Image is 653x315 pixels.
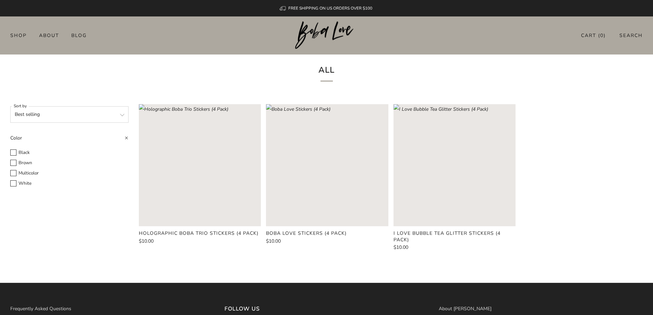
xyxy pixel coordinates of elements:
[394,230,516,243] a: I Love Bubble Tea Glitter Stickers (4 Pack)
[439,305,492,312] a: About [PERSON_NAME]
[139,239,261,244] a: $10.00
[10,149,129,157] label: Black
[581,30,606,41] a: Cart
[394,104,516,226] a: I Love Bubble Tea Glitter Stickers (4 Pack) Loading image: I Love Bubble Tea Glitter Stickers (4 ...
[266,238,281,244] span: $10.00
[139,230,261,237] a: Holographic Boba Trio Stickers (4 Pack)
[266,104,388,226] a: Boba Love Stickers (4 Pack) Loading image: Boba Love Stickers (4 Pack)
[139,238,154,244] span: $10.00
[10,133,129,147] summary: Color
[10,305,71,312] a: Frequently Asked Questions
[295,21,358,50] a: Boba Love
[10,135,22,141] span: Color
[10,30,27,41] a: Shop
[266,230,388,237] a: Boba Love Stickers (4 Pack)
[266,239,388,244] a: $10.00
[10,180,129,187] label: White
[619,30,643,41] a: Search
[10,159,129,167] label: Brown
[394,230,500,243] product-card-title: I Love Bubble Tea Glitter Stickers (4 Pack)
[139,104,261,226] a: Holographic Boba Trio Stickers (4 Pack) Loading image: Holographic Boba Trio Stickers (4 Pack)
[295,21,358,49] img: Boba Love
[232,63,421,82] h1: All
[71,30,87,41] a: Blog
[39,30,59,41] a: About
[394,244,408,251] span: $10.00
[394,245,516,250] a: $10.00
[288,5,372,11] span: FREE SHIPPING ON US ORDERS OVER $100
[266,230,347,237] product-card-title: Boba Love Stickers (4 Pack)
[600,32,604,39] items-count: 0
[139,230,258,237] product-card-title: Holographic Boba Trio Stickers (4 Pack)
[225,304,428,314] h3: Follow us
[10,169,129,177] label: Multicolor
